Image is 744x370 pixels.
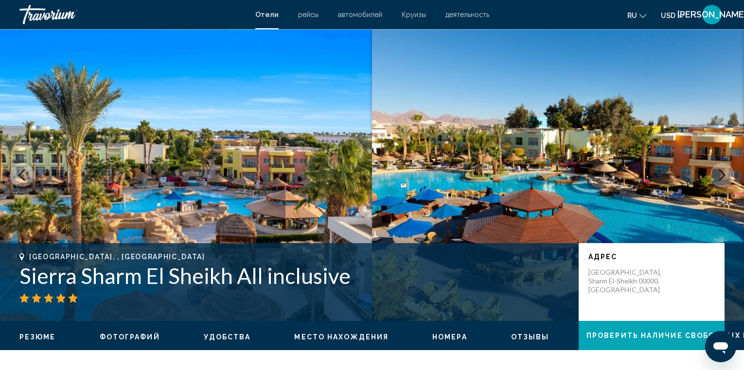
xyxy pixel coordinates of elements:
[19,333,56,341] button: Резюме
[100,333,160,341] button: Фотографий
[705,331,736,362] iframe: Кнопка запуска окна обмена сообщениями
[294,333,389,341] button: Место нахождения
[100,333,160,341] span: Фотографий
[661,8,685,22] button: Change currency
[402,11,426,18] a: Круизы
[579,321,725,350] button: Проверить наличие свободных мест
[710,163,734,187] button: Next image
[294,333,389,341] span: Место нахождения
[588,253,715,261] p: адрес
[699,4,725,25] button: User Menu
[298,11,319,18] a: рейсы
[588,268,666,294] p: [GEOGRAPHIC_DATA], Sharm El-Sheikh 00000, [GEOGRAPHIC_DATA]
[255,11,279,18] a: Отели
[19,333,56,341] span: Резюме
[627,8,646,22] button: Change language
[19,5,246,24] a: Travorium
[627,12,637,19] span: ru
[204,333,251,341] span: Удобства
[204,333,251,341] button: Удобства
[445,11,489,18] a: деятельность
[511,333,549,341] button: Отзывы
[10,163,34,187] button: Previous image
[661,12,675,19] span: USD
[432,333,467,341] button: Номера
[432,333,467,341] span: Номера
[29,253,205,261] span: [GEOGRAPHIC_DATA], , [GEOGRAPHIC_DATA]
[511,333,549,341] span: Отзывы
[338,11,382,18] a: автомобилей
[19,263,569,288] h1: Sierra Sharm El Sheikh All inclusive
